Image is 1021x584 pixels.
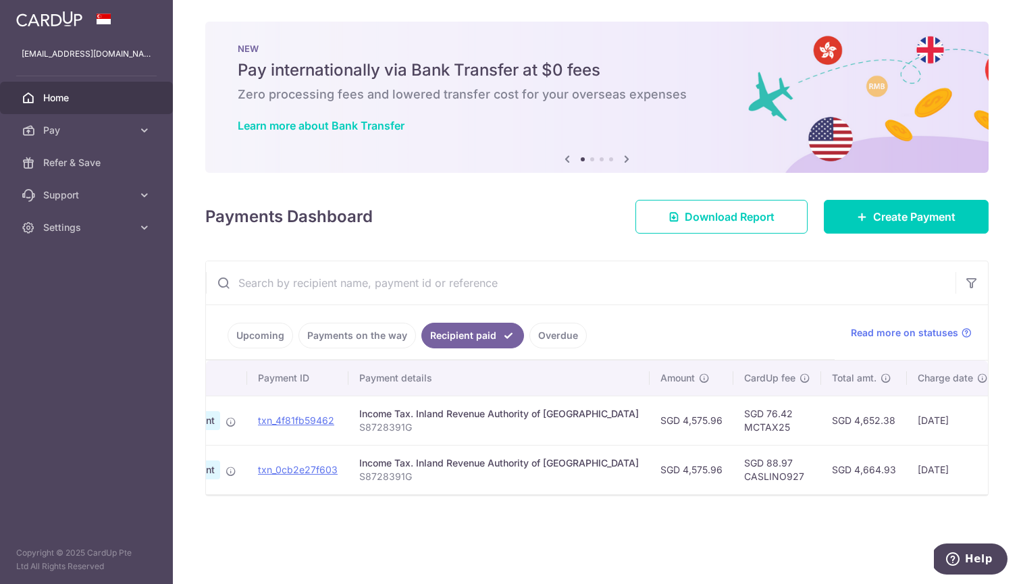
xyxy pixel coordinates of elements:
[228,323,293,348] a: Upcoming
[258,415,334,426] a: txn_4f81fb59462
[206,261,955,304] input: Search by recipient name, payment id or reference
[247,361,348,396] th: Payment ID
[238,59,956,81] h5: Pay internationally via Bank Transfer at $0 fees
[821,396,907,445] td: SGD 4,652.38
[421,323,524,348] a: Recipient paid
[359,407,639,421] div: Income Tax. Inland Revenue Authority of [GEOGRAPHIC_DATA]
[660,371,695,385] span: Amount
[744,371,795,385] span: CardUp fee
[43,156,132,169] span: Refer & Save
[824,200,989,234] a: Create Payment
[43,188,132,202] span: Support
[238,86,956,103] h6: Zero processing fees and lowered transfer cost for your overseas expenses
[43,221,132,234] span: Settings
[907,445,999,494] td: [DATE]
[907,396,999,445] td: [DATE]
[918,371,973,385] span: Charge date
[685,209,775,225] span: Download Report
[635,200,808,234] a: Download Report
[43,124,132,137] span: Pay
[205,22,989,173] img: Bank transfer banner
[733,445,821,494] td: SGD 88.97 CASLINO927
[359,470,639,483] p: S8728391G
[873,209,955,225] span: Create Payment
[821,445,907,494] td: SGD 4,664.93
[650,445,733,494] td: SGD 4,575.96
[43,91,132,105] span: Home
[298,323,416,348] a: Payments on the way
[22,47,151,61] p: [EMAIL_ADDRESS][DOMAIN_NAME]
[851,326,972,340] a: Read more on statuses
[359,421,639,434] p: S8728391G
[934,543,1007,577] iframe: Opens a widget where you can find more information
[258,464,338,475] a: txn_0cb2e27f603
[359,456,639,470] div: Income Tax. Inland Revenue Authority of [GEOGRAPHIC_DATA]
[733,396,821,445] td: SGD 76.42 MCTAX25
[851,326,958,340] span: Read more on statuses
[650,396,733,445] td: SGD 4,575.96
[238,119,404,132] a: Learn more about Bank Transfer
[205,205,373,229] h4: Payments Dashboard
[529,323,587,348] a: Overdue
[832,371,876,385] span: Total amt.
[348,361,650,396] th: Payment details
[16,11,82,27] img: CardUp
[238,43,956,54] p: NEW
